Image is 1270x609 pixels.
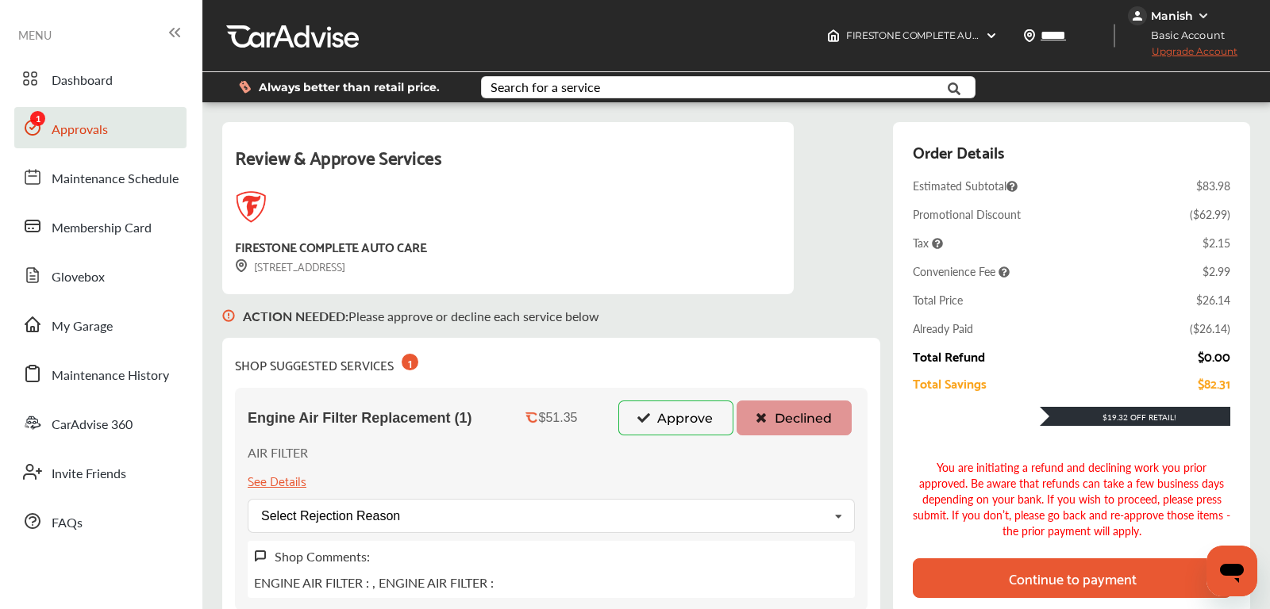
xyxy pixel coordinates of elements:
[14,304,187,345] a: My Garage
[14,451,187,492] a: Invite Friends
[52,169,179,190] span: Maintenance Schedule
[235,257,345,275] div: [STREET_ADDRESS]
[539,411,578,425] div: $51.35
[14,58,187,99] a: Dashboard
[1151,9,1193,23] div: Manish
[52,71,113,91] span: Dashboard
[1130,27,1237,44] span: Basic Account
[1198,376,1230,390] div: $82.31
[1114,24,1115,48] img: header-divider.bc55588e.svg
[243,307,348,325] b: ACTION NEEDED :
[618,400,733,435] button: Approve
[52,316,113,337] span: My Garage
[243,307,599,325] p: Please approve or decline each service below
[275,547,370,565] label: Shop Comments:
[52,464,126,485] span: Invite Friends
[913,349,985,363] div: Total Refund
[1040,412,1230,423] div: $19.32 Off Retail!
[1128,6,1147,25] img: jVpblrzwTbfkPYzPPzSLxeg0AAAAASUVORK5CYII=
[235,191,267,223] img: logo-firestone.png
[1009,570,1137,586] div: Continue to payment
[1190,206,1230,222] div: ( $62.99 )
[737,400,852,435] button: Declined
[491,81,600,94] div: Search for a service
[1197,10,1210,22] img: WGsFRI8htEPBVLJbROoPRyZpYNWhNONpIPPETTm6eUC0GeLEiAAAAAElFTkSuQmCC
[52,366,169,386] span: Maintenance History
[52,218,152,239] span: Membership Card
[913,138,1004,165] div: Order Details
[985,29,998,42] img: header-down-arrow.9dd2ce7d.svg
[248,410,471,427] span: Engine Air Filter Replacement (1)
[248,469,306,491] div: See Details
[14,500,187,542] a: FAQs
[1196,292,1230,308] div: $26.14
[261,510,400,523] div: Select Rejection Reason
[1128,45,1237,65] span: Upgrade Account
[913,459,1230,538] div: You are initiating a refund and declining work you prior approved. Be aware that refunds can take...
[254,573,494,592] p: ENGINE AIR FILTER : , ENGINE AIR FILTER :
[913,320,973,336] div: Already Paid
[846,29,1199,41] span: FIRESTONE COMPLETE AUTO CARE , [STREET_ADDRESS] El Cerrito , CA 94530
[222,294,235,338] img: svg+xml;base64,PHN2ZyB3aWR0aD0iMTYiIGhlaWdodD0iMTciIHZpZXdCb3g9IjAgMCAxNiAxNyIgZmlsbD0ibm9uZSIgeG...
[254,550,267,563] img: svg+xml;base64,PHN2ZyB3aWR0aD0iMTYiIGhlaWdodD0iMTciIHZpZXdCb3g9IjAgMCAxNiAxNyIgZmlsbD0ibm9uZSIgeG...
[1203,263,1230,279] div: $2.99
[14,205,187,247] a: Membership Card
[248,443,308,462] p: AIR FILTER
[913,263,1010,279] span: Convenience Fee
[235,350,418,375] div: SHOP SUGGESTED SERVICES
[14,156,187,197] a: Maintenance Schedule
[235,236,426,257] div: FIRESTONE COMPLETE AUTO CARE
[14,255,187,296] a: Glovebox
[402,354,418,370] div: 1
[1190,320,1230,336] div: ( $26.14 )
[52,415,133,435] span: CarAdvise 360
[913,178,1018,193] span: Estimated Subtotal
[1196,178,1230,193] div: $83.98
[14,353,187,394] a: Maintenance History
[1203,235,1230,251] div: $2.15
[52,267,105,288] span: Glovebox
[235,141,781,191] div: Review & Approve Services
[259,82,440,93] span: Always better than retail price.
[913,292,963,308] div: Total Price
[913,235,943,251] span: Tax
[1206,546,1257,596] iframe: Button to launch messaging window
[52,513,83,534] span: FAQs
[18,29,52,41] span: MENU
[239,80,251,94] img: dollor_label_vector.a70140d1.svg
[827,29,840,42] img: header-home-logo.8d720a4f.svg
[14,402,187,443] a: CarAdvise 360
[1198,349,1230,363] div: $0.00
[52,120,108,140] span: Approvals
[235,259,248,273] img: svg+xml;base64,PHN2ZyB3aWR0aD0iMTYiIGhlaWdodD0iMTciIHZpZXdCb3g9IjAgMCAxNiAxNyIgZmlsbD0ibm9uZSIgeG...
[1023,29,1036,42] img: location_vector.a44bc228.svg
[913,376,987,390] div: Total Savings
[14,107,187,148] a: Approvals
[913,206,1021,222] div: Promotional Discount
